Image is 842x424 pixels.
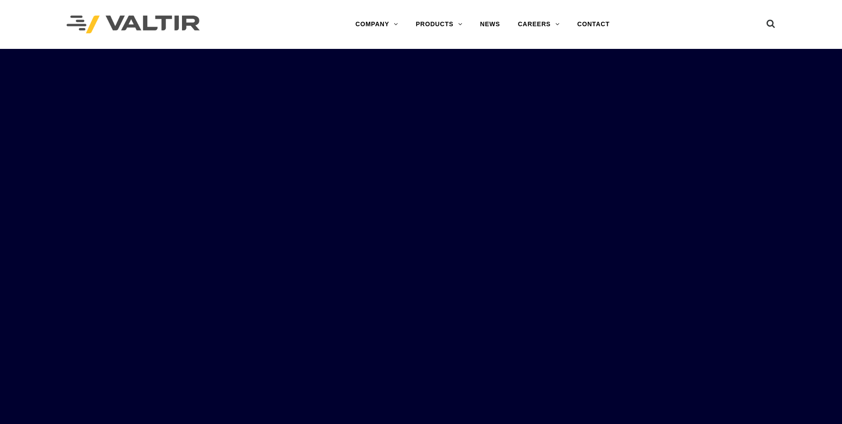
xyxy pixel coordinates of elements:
[471,16,509,33] a: NEWS
[569,16,619,33] a: CONTACT
[509,16,569,33] a: CAREERS
[407,16,471,33] a: PRODUCTS
[67,16,200,34] img: Valtir
[347,16,407,33] a: COMPANY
